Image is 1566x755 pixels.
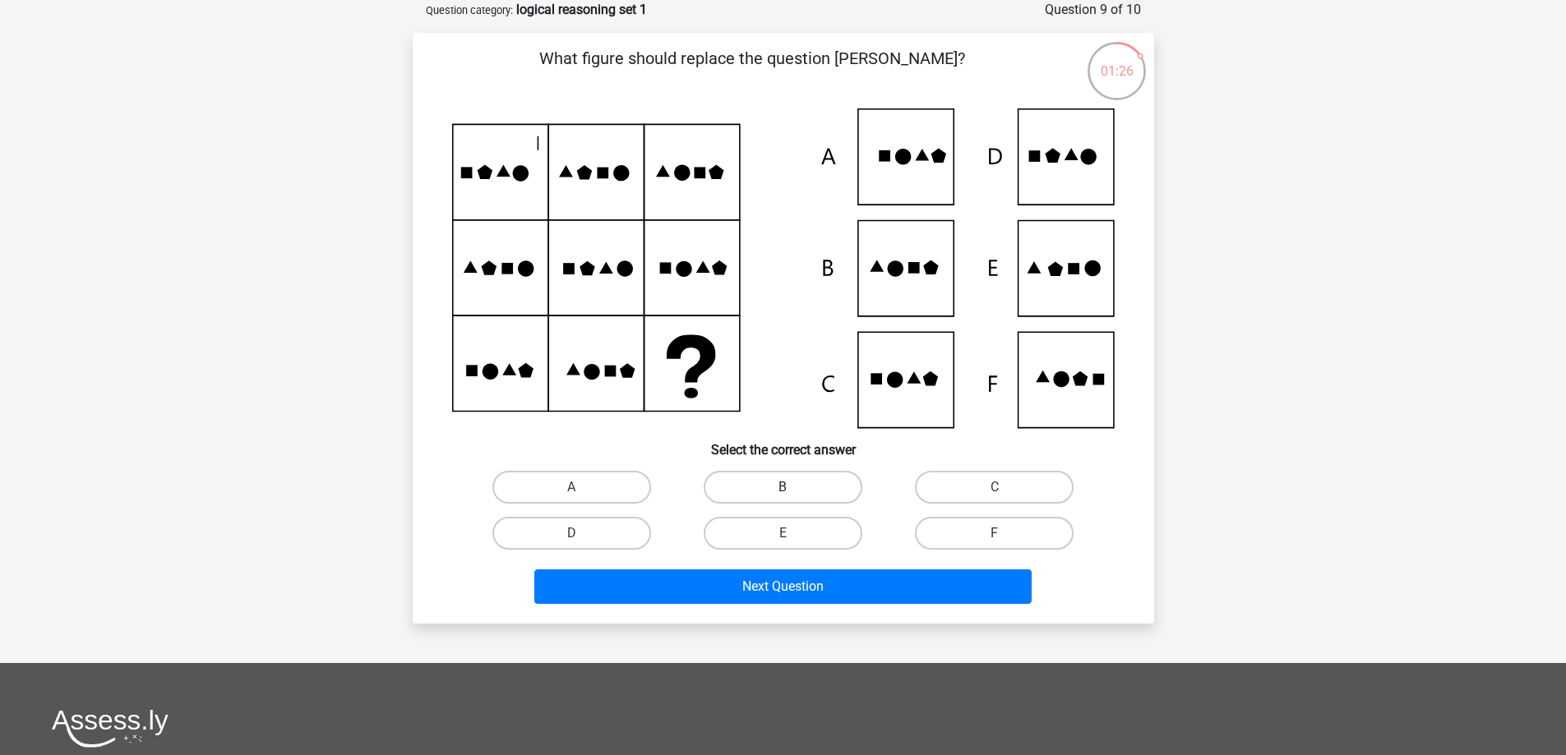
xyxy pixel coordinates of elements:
[52,709,169,748] img: Assessly logo
[534,569,1032,604] button: Next Question
[516,2,647,17] strong: logical reasoning set 1
[915,517,1074,550] label: F
[1086,40,1148,81] div: 01:26
[704,517,862,550] label: E
[492,471,651,504] label: A
[439,429,1128,458] h6: Select the correct answer
[439,46,1066,95] p: What figure should replace the question [PERSON_NAME]?
[915,471,1074,504] label: C
[492,517,651,550] label: D
[426,4,513,16] small: Question category:
[704,471,862,504] label: B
